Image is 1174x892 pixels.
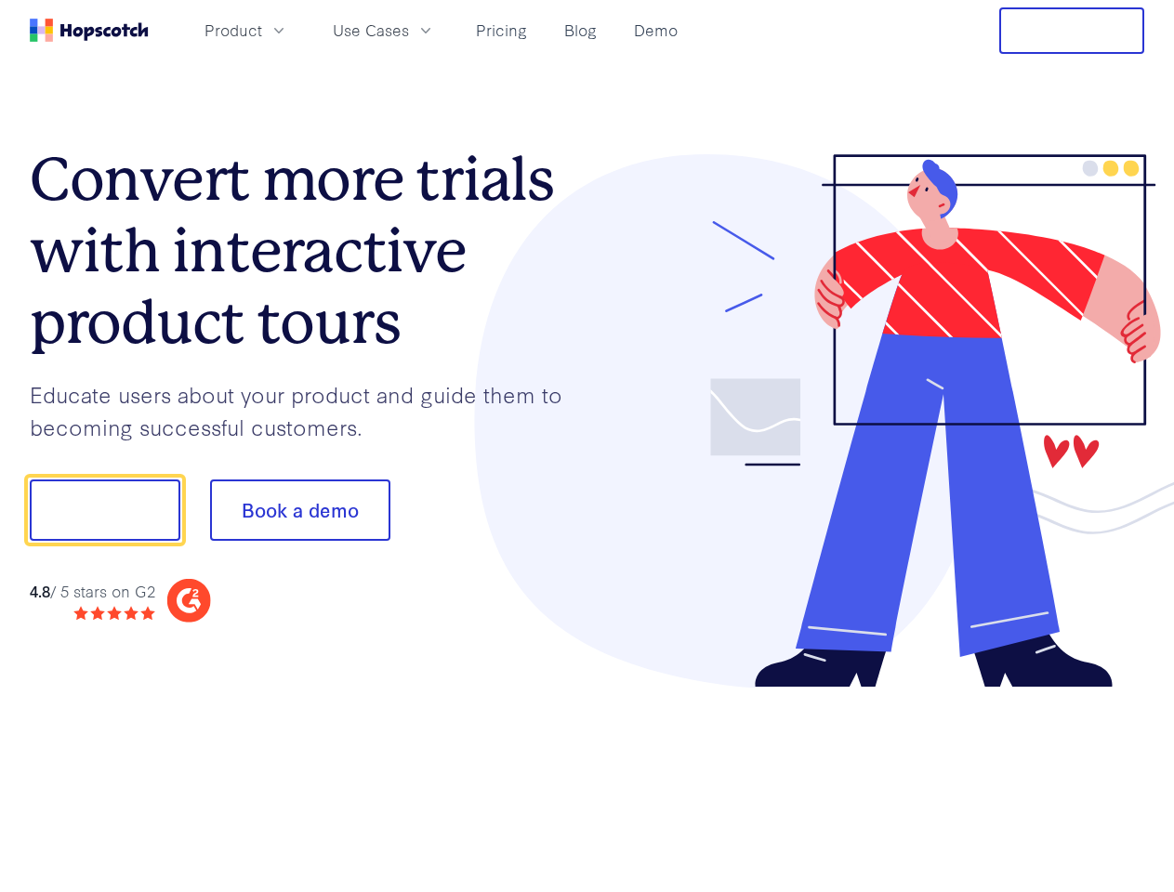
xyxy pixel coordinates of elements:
a: Pricing [468,15,534,46]
p: Educate users about your product and guide them to becoming successful customers. [30,378,587,442]
span: Use Cases [333,19,409,42]
button: Show me! [30,479,180,541]
a: Blog [557,15,604,46]
button: Free Trial [999,7,1144,54]
button: Product [193,15,299,46]
span: Product [204,19,262,42]
h1: Convert more trials with interactive product tours [30,144,587,358]
button: Use Cases [322,15,446,46]
a: Demo [627,15,685,46]
a: Home [30,19,149,42]
button: Book a demo [210,479,390,541]
div: / 5 stars on G2 [30,580,155,603]
strong: 4.8 [30,580,50,601]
